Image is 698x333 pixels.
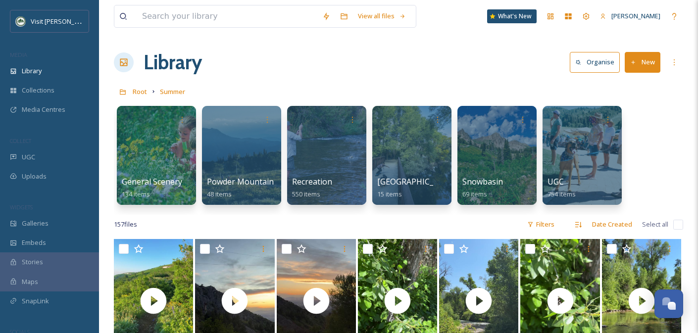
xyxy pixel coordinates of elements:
span: [PERSON_NAME] [611,11,660,20]
span: UGC [548,176,564,187]
span: Select all [642,220,668,229]
a: Root [133,86,147,97]
div: Date Created [587,215,637,234]
span: UGC [22,152,35,162]
span: 134 items [122,190,150,198]
a: Organise [570,52,625,72]
span: 754 items [548,190,576,198]
span: SnapLink [22,296,49,306]
span: Collections [22,86,54,95]
button: New [625,52,660,72]
span: 15 items [377,190,402,198]
input: Search your library [137,5,317,27]
a: [GEOGRAPHIC_DATA]15 items [377,177,457,198]
span: Powder Mountain [207,176,274,187]
a: General Scenery134 items [122,177,182,198]
a: Summer [160,86,185,97]
span: MEDIA [10,51,27,58]
span: General Scenery [122,176,182,187]
span: Galleries [22,219,49,228]
img: Unknown.png [16,16,26,26]
span: Library [22,66,42,76]
span: Uploads [22,172,47,181]
span: Recreation [292,176,332,187]
span: Maps [22,277,38,286]
span: 48 items [207,190,232,198]
a: Snowbasin69 items [462,177,503,198]
span: Stories [22,257,43,267]
div: Filters [522,215,559,234]
span: Visit [PERSON_NAME] [31,16,94,26]
span: Embeds [22,238,46,247]
a: Powder Mountain48 items [207,177,274,198]
span: Snowbasin [462,176,503,187]
span: WIDGETS [10,203,33,211]
a: View all files [353,6,411,26]
a: Recreation550 items [292,177,332,198]
span: COLLECT [10,137,31,144]
span: Root [133,87,147,96]
span: Summer [160,87,185,96]
span: Media Centres [22,105,65,114]
a: Library [144,48,202,77]
button: Organise [570,52,620,72]
span: 550 items [292,190,320,198]
span: 157 file s [114,220,137,229]
a: UGC754 items [548,177,576,198]
span: 69 items [462,190,487,198]
button: Open Chat [654,289,683,318]
a: [PERSON_NAME] [595,6,665,26]
span: [GEOGRAPHIC_DATA] [377,176,457,187]
a: What's New [487,9,537,23]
